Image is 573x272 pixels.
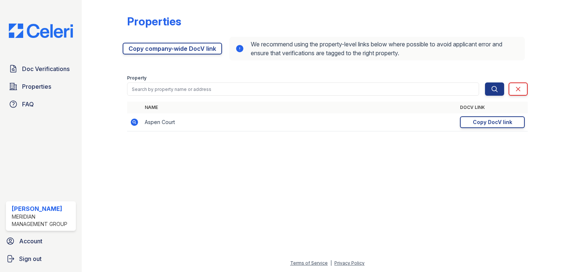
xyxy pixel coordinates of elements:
[22,100,34,109] span: FAQ
[6,97,76,112] a: FAQ
[457,102,528,113] th: DocV Link
[123,43,222,54] a: Copy company-wide DocV link
[3,251,79,266] a: Sign out
[460,116,525,128] a: Copy DocV link
[19,254,42,263] span: Sign out
[127,15,181,28] div: Properties
[127,82,479,96] input: Search by property name or address
[12,213,73,228] div: Meridian Management Group
[127,75,147,81] label: Property
[12,204,73,213] div: [PERSON_NAME]
[6,61,76,76] a: Doc Verifications
[330,260,332,266] div: |
[19,237,42,245] span: Account
[473,119,512,126] div: Copy DocV link
[142,102,457,113] th: Name
[229,37,525,60] div: We recommend using the property-level links below where possible to avoid applicant error and ens...
[290,260,328,266] a: Terms of Service
[334,260,365,266] a: Privacy Policy
[142,113,457,131] td: Aspen Court
[3,24,79,38] img: CE_Logo_Blue-a8612792a0a2168367f1c8372b55b34899dd931a85d93a1a3d3e32e68fde9ad4.png
[6,79,76,94] a: Properties
[22,64,70,73] span: Doc Verifications
[3,234,79,248] a: Account
[22,82,51,91] span: Properties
